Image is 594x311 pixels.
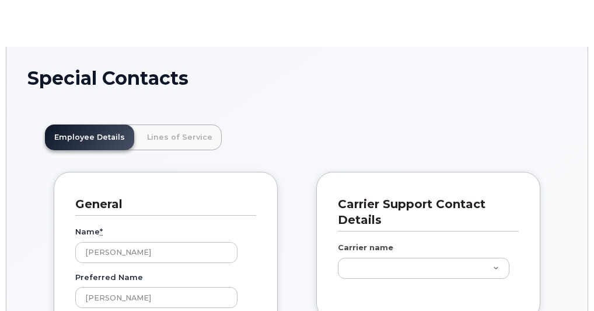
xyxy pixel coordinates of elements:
a: Lines of Service [138,125,222,150]
h3: General [75,196,247,212]
label: Preferred Name [75,272,143,283]
h3: Carrier Support Contact Details [338,196,510,228]
label: Name [75,226,103,237]
abbr: required [100,227,103,236]
h1: Special Contacts [27,68,567,88]
a: Employee Details [45,125,134,150]
label: Carrier name [338,242,393,253]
